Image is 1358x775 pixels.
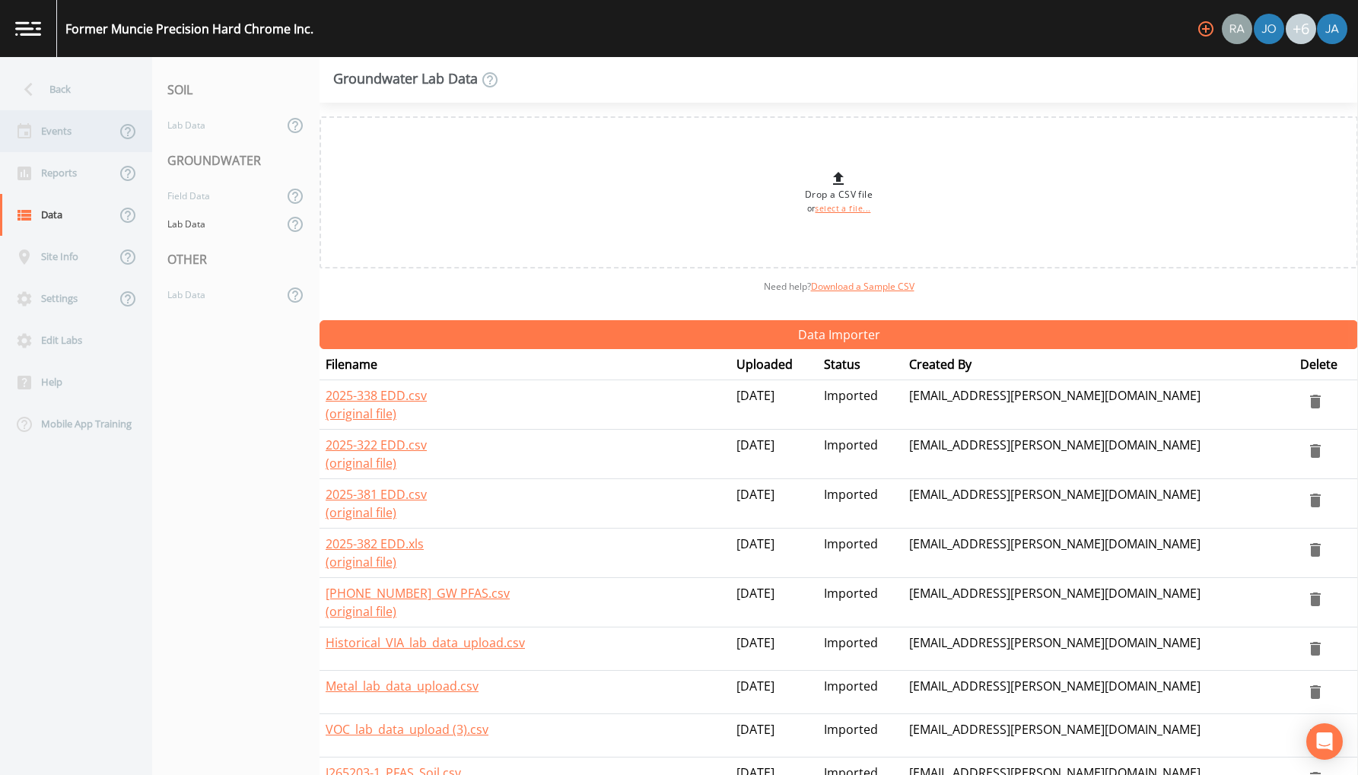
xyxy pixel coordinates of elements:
[15,21,41,36] img: logo
[326,585,510,602] a: [PHONE_NUMBER]_GW PFAS.csv
[1253,14,1285,44] div: Josh Dutton
[730,380,819,430] td: [DATE]
[811,280,914,293] a: Download a Sample CSV
[1286,14,1316,44] div: +6
[1300,485,1331,516] button: delete
[730,671,819,714] td: [DATE]
[1300,436,1331,466] button: delete
[326,486,427,503] a: 2025-381 EDD.csv
[333,71,499,89] div: Groundwater Lab Data
[326,437,427,453] a: 2025-322 EDD.csv
[326,535,424,552] a: 2025-382 EDD.xls
[152,281,283,309] a: Lab Data
[326,634,525,651] a: Historical_VIA_lab_data_upload.csv
[1294,349,1358,380] th: Delete
[1222,14,1252,44] img: 7493944169e4cb9b715a099ebe515ac2
[730,430,819,479] td: [DATE]
[903,430,1294,479] td: [EMAIL_ADDRESS][PERSON_NAME][DOMAIN_NAME]
[903,714,1294,758] td: [EMAIL_ADDRESS][PERSON_NAME][DOMAIN_NAME]
[903,479,1294,529] td: [EMAIL_ADDRESS][PERSON_NAME][DOMAIN_NAME]
[1306,723,1343,760] div: Open Intercom Messenger
[818,529,903,578] td: Imported
[326,405,396,422] a: (original file)
[152,111,283,139] a: Lab Data
[903,578,1294,627] td: [EMAIL_ADDRESS][PERSON_NAME][DOMAIN_NAME]
[326,554,396,570] a: (original file)
[326,678,479,694] a: Metal_lab_data_upload.csv
[1317,14,1347,44] img: 747fbe677637578f4da62891070ad3f4
[1221,14,1253,44] div: Radlie J Storer
[730,479,819,529] td: [DATE]
[818,578,903,627] td: Imported
[152,210,283,238] a: Lab Data
[730,627,819,671] td: [DATE]
[818,479,903,529] td: Imported
[818,627,903,671] td: Imported
[152,139,320,182] div: GROUNDWATER
[805,170,873,215] div: Drop a CSV file
[320,349,730,380] th: Filename
[1300,720,1331,751] button: delete
[903,349,1294,380] th: Created By
[320,320,1358,349] button: Data Importer
[903,627,1294,671] td: [EMAIL_ADDRESS][PERSON_NAME][DOMAIN_NAME]
[1300,386,1331,417] button: delete
[903,529,1294,578] td: [EMAIL_ADDRESS][PERSON_NAME][DOMAIN_NAME]
[326,387,427,404] a: 2025-338 EDD.csv
[730,578,819,627] td: [DATE]
[1300,634,1331,664] button: delete
[326,721,488,738] a: VOC_lab_data_upload (3).csv
[818,714,903,758] td: Imported
[730,349,819,380] th: Uploaded
[818,430,903,479] td: Imported
[65,20,313,38] div: Former Muncie Precision Hard Chrome Inc.
[730,714,819,758] td: [DATE]
[152,182,283,210] a: Field Data
[1300,584,1331,615] button: delete
[815,203,870,214] a: select a file...
[1300,677,1331,707] button: delete
[903,671,1294,714] td: [EMAIL_ADDRESS][PERSON_NAME][DOMAIN_NAME]
[818,380,903,430] td: Imported
[1254,14,1284,44] img: eb8b2c35ded0d5aca28d215f14656a61
[326,504,396,521] a: (original file)
[730,529,819,578] td: [DATE]
[152,238,320,281] div: OTHER
[764,280,914,293] span: Need help?
[326,603,396,620] a: (original file)
[903,380,1294,430] td: [EMAIL_ADDRESS][PERSON_NAME][DOMAIN_NAME]
[818,671,903,714] td: Imported
[326,455,396,472] a: (original file)
[1300,535,1331,565] button: delete
[152,68,320,111] div: SOIL
[807,203,871,214] small: or
[818,349,903,380] th: Status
